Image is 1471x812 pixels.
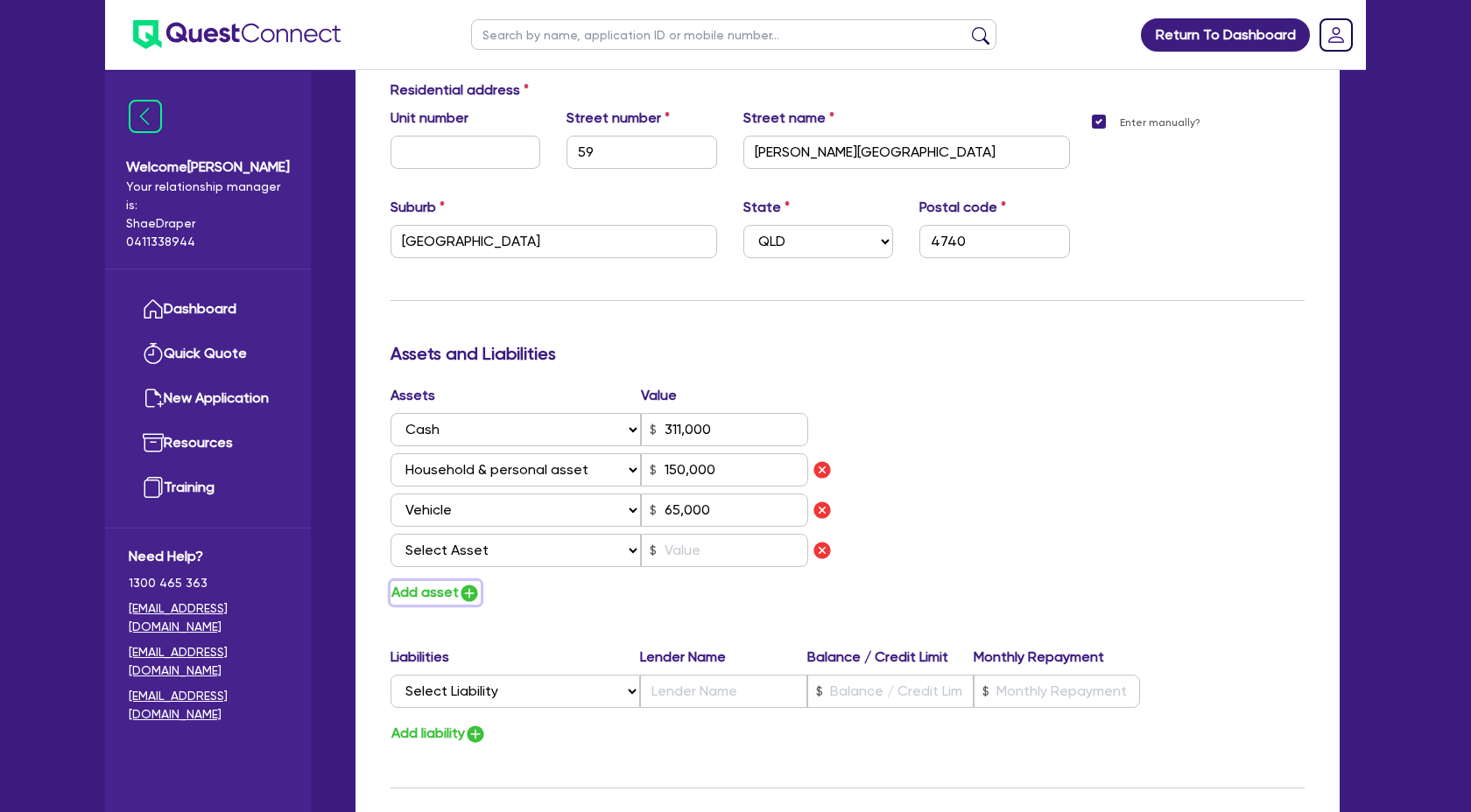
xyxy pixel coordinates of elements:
[812,459,833,480] img: icon remove asset liability
[133,20,341,49] img: quest-connect-logo-blue
[743,197,790,218] label: State
[129,376,287,421] a: New Application
[391,197,445,218] label: Suburb
[459,583,480,604] img: icon-add
[640,647,806,668] label: Lender Name
[812,540,833,561] img: icon remove asset liability
[974,647,1140,668] label: Monthly Repayment
[640,675,806,708] input: Lender Name
[391,581,481,605] button: Add asset
[641,453,808,486] input: Value
[567,108,670,129] label: Street number
[129,574,287,592] span: 1300 465 363
[129,421,287,465] a: Resources
[1313,12,1359,58] a: Dropdown toggle
[129,100,162,133] img: icon-menu-close
[143,343,164,364] img: quick-quote
[129,643,287,680] a: [EMAIL_ADDRESS][DOMAIN_NAME]
[391,80,529,101] label: Residential address
[129,687,287,724] a: [EMAIL_ADDRESS][DOMAIN_NAME]
[129,599,287,636] a: [EMAIL_ADDRESS][DOMAIN_NAME]
[143,477,164,498] img: training
[126,178,290,251] span: Your relationship manager is: Shae Draper 0411338944
[974,675,1140,708] input: Monthly Repayment
[143,388,164,409] img: new-application
[641,493,808,527] input: Value
[391,343,1305,364] h3: Assets and Liabilities
[1120,115,1200,131] label: Enter manually?
[126,157,290,178] span: Welcome [PERSON_NAME]
[129,332,287,376] a: Quick Quote
[743,108,834,129] label: Street name
[641,534,808,567] input: Value
[641,385,677,406] label: Value
[807,647,974,668] label: Balance / Credit Limit
[129,546,287,567] span: Need Help?
[391,385,641,406] label: Assets
[465,724,486,745] img: icon-add
[391,647,640,668] label: Liabilities
[807,675,974,708] input: Balance / Credit Limit
[1141,18,1310,52] a: Return To Dashboard
[391,108,468,129] label: Unit number
[812,500,833,521] img: icon remove asset liability
[129,465,287,510] a: Training
[391,722,487,745] button: Add liability
[129,287,287,332] a: Dashboard
[471,19,996,50] input: Search by name, application ID or mobile number...
[143,432,164,453] img: resources
[641,413,808,446] input: Value
[919,197,1006,218] label: Postal code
